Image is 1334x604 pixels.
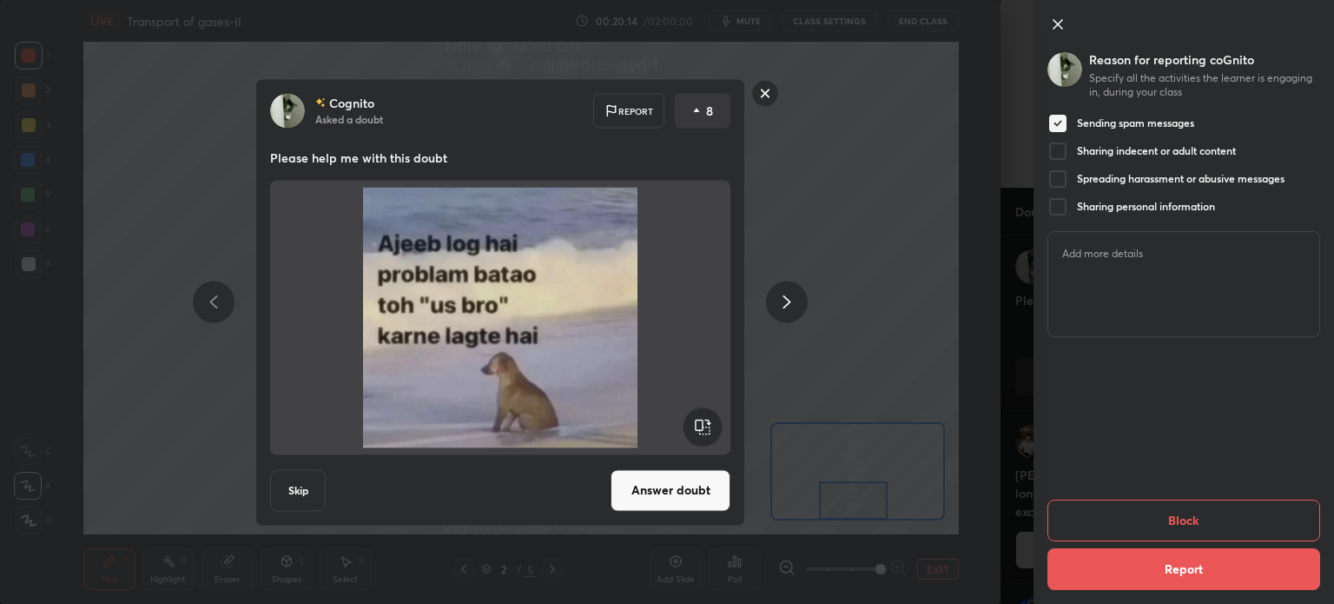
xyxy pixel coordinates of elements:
img: 6d6b81342d254824a35248f680693977.jpg [1047,52,1082,87]
h5: Sharing personal information [1077,200,1215,214]
p: Cognito [329,96,374,110]
button: Skip [270,469,326,511]
p: Asked a doubt [315,111,383,125]
h5: Sharing indecent or adult content [1077,144,1236,158]
p: Please help me with this doubt [270,149,730,166]
p: 8 [706,102,713,119]
button: Report [1047,548,1320,590]
button: Answer doubt [611,469,730,511]
button: Block [1047,500,1320,541]
h5: Spreading harassment or abusive messages [1077,172,1284,186]
img: no-rating-badge.077c3623.svg [315,98,326,108]
img: 6d6b81342d254824a35248f680693977.jpg [270,93,305,128]
h5: Sending spam messages [1077,116,1194,130]
img: 1759766213YZOGAF.JPEG [291,187,710,448]
div: Report [593,93,664,128]
div: Reason for reporting coGnito [1089,52,1320,68]
div: Specify all the activities the learner is engaging in, during your class [1089,71,1320,99]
